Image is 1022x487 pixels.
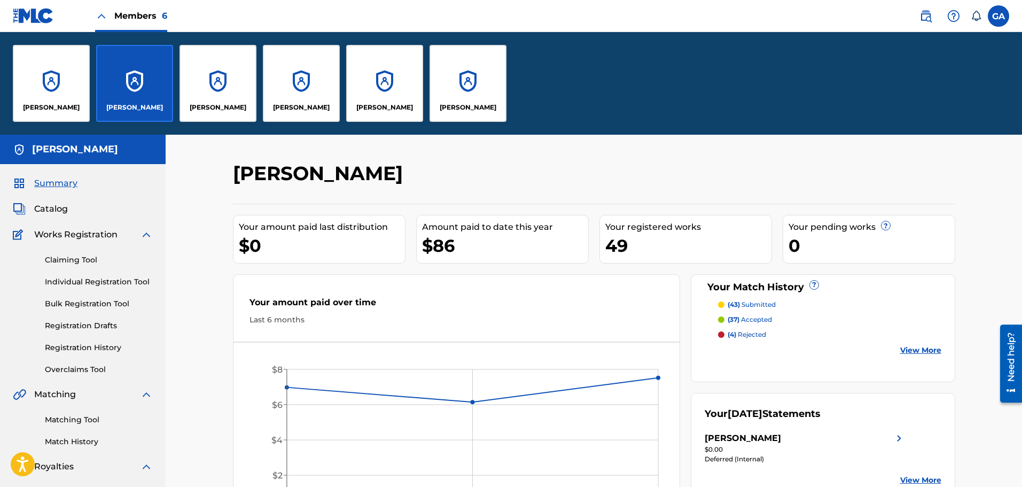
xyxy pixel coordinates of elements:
[96,45,173,122] a: Accounts[PERSON_NAME]
[273,103,330,112] p: Jason Vazquez
[992,320,1022,406] iframe: Resource Center
[13,177,26,190] img: Summary
[271,365,282,375] tspan: $8
[705,432,906,464] a: [PERSON_NAME]right chevron icon$0.00Deferred (Internal)
[271,435,282,445] tspan: $4
[34,388,76,401] span: Matching
[988,5,1009,27] div: User Menu
[346,45,423,122] a: Accounts[PERSON_NAME]
[34,460,74,473] span: Royalties
[13,45,90,122] a: Accounts[PERSON_NAME]
[705,432,781,445] div: [PERSON_NAME]
[140,460,153,473] img: expand
[114,10,167,22] span: Members
[45,320,153,331] a: Registration Drafts
[45,342,153,353] a: Registration History
[45,276,153,288] a: Individual Registration Tool
[810,281,818,289] span: ?
[249,314,664,326] div: Last 6 months
[13,143,26,156] img: Accounts
[45,254,153,266] a: Claiming Tool
[23,103,80,112] p: Fernando Sierra
[13,228,27,241] img: Works Registration
[356,103,413,112] p: Martin Gonzalez
[705,454,906,464] div: Deferred (Internal)
[13,8,54,24] img: MLC Logo
[263,45,340,122] a: Accounts[PERSON_NAME]
[45,414,153,426] a: Matching Tool
[728,330,736,338] span: (4)
[34,177,77,190] span: Summary
[728,300,776,310] p: submitted
[718,315,941,324] a: (37) accepted
[915,5,937,27] a: Public Search
[249,296,664,314] div: Your amount paid over time
[728,315,772,324] p: accepted
[239,221,405,234] div: Your amount paid last distribution
[95,10,108,22] img: Close
[893,432,906,445] img: right chevron icon
[969,436,1022,487] iframe: Chat Widget
[34,228,118,241] span: Works Registration
[13,203,26,215] img: Catalog
[718,300,941,310] a: (43) submitted
[789,221,955,234] div: Your pending works
[728,300,740,308] span: (43)
[900,345,941,356] a: View More
[106,103,163,112] p: Gary Agis
[705,280,941,295] div: Your Match History
[272,470,282,481] tspan: $2
[13,177,77,190] a: SummarySummary
[45,364,153,375] a: Overclaims Tool
[180,45,256,122] a: Accounts[PERSON_NAME]
[34,203,68,215] span: Catalog
[45,298,153,310] a: Bulk Registration Tool
[789,234,955,258] div: 0
[440,103,496,112] p: Phil Vazquez
[705,407,821,421] div: Your Statements
[140,388,153,401] img: expand
[900,475,941,486] a: View More
[881,221,890,230] span: ?
[728,315,739,323] span: (37)
[705,445,906,454] div: $0.00
[728,330,766,339] p: rejected
[233,161,408,185] h2: [PERSON_NAME]
[943,5,964,27] div: Help
[422,221,588,234] div: Amount paid to date this year
[718,330,941,339] a: (4) rejected
[971,11,981,21] div: Notifications
[947,10,960,22] img: help
[140,228,153,241] img: expand
[919,10,932,22] img: search
[605,234,771,258] div: 49
[430,45,506,122] a: Accounts[PERSON_NAME]
[422,234,588,258] div: $86
[190,103,246,112] p: Gary Muttley
[728,408,762,420] span: [DATE]
[13,388,26,401] img: Matching
[13,203,68,215] a: CatalogCatalog
[239,234,405,258] div: $0
[605,221,771,234] div: Your registered works
[271,400,282,410] tspan: $6
[45,436,153,447] a: Match History
[32,143,118,156] h5: Gary Agis
[162,11,167,21] span: 6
